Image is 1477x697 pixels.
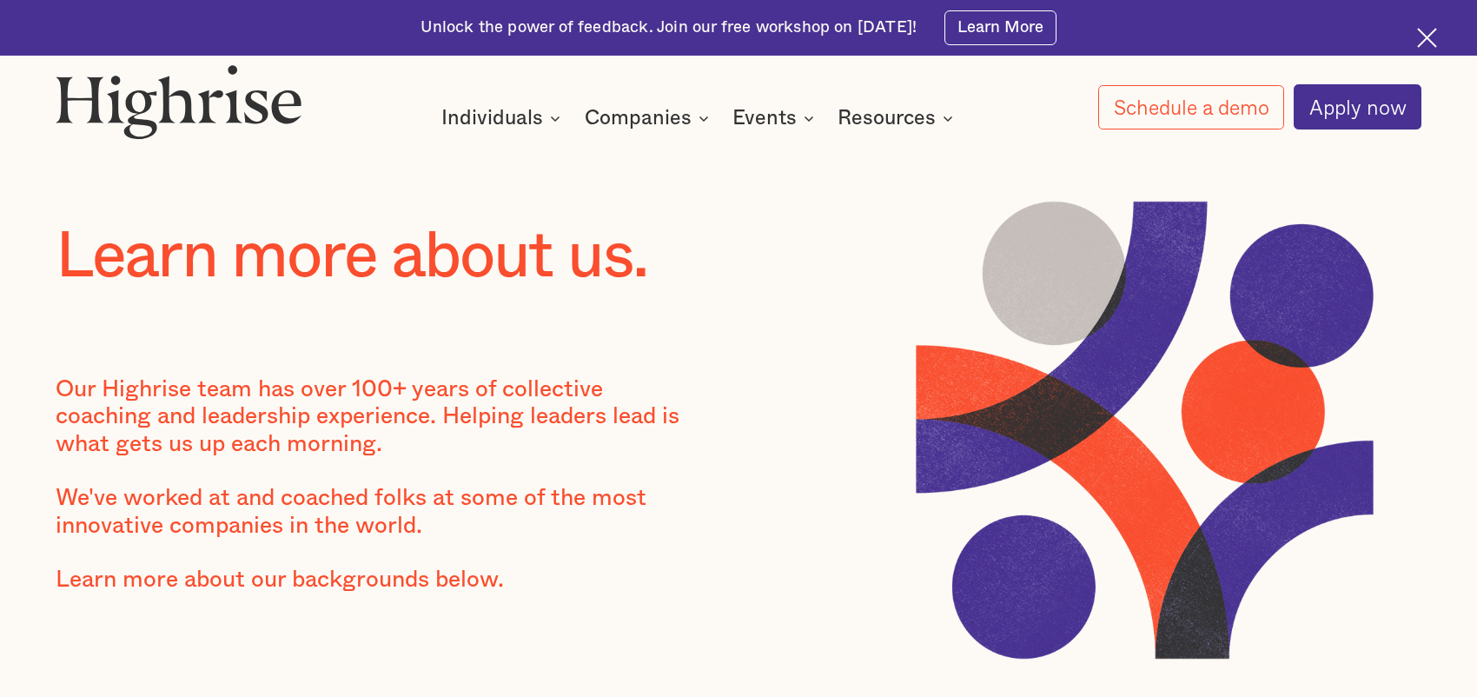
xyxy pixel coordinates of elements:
[56,222,738,293] h1: Learn more about us.
[421,17,917,38] div: Unlock the power of feedback. Join our free workshop on [DATE]!
[585,108,714,129] div: Companies
[944,10,1056,46] a: Learn More
[1417,28,1437,48] img: Cross icon
[838,108,958,129] div: Resources
[441,108,566,129] div: Individuals
[1098,85,1284,129] a: Schedule a demo
[732,108,797,129] div: Events
[56,376,684,621] div: Our Highrise team has over 100+ years of collective coaching and leadership experience. Helping l...
[441,108,543,129] div: Individuals
[585,108,692,129] div: Companies
[1294,84,1421,129] a: Apply now
[732,108,819,129] div: Events
[56,64,302,139] img: Highrise logo
[838,108,936,129] div: Resources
